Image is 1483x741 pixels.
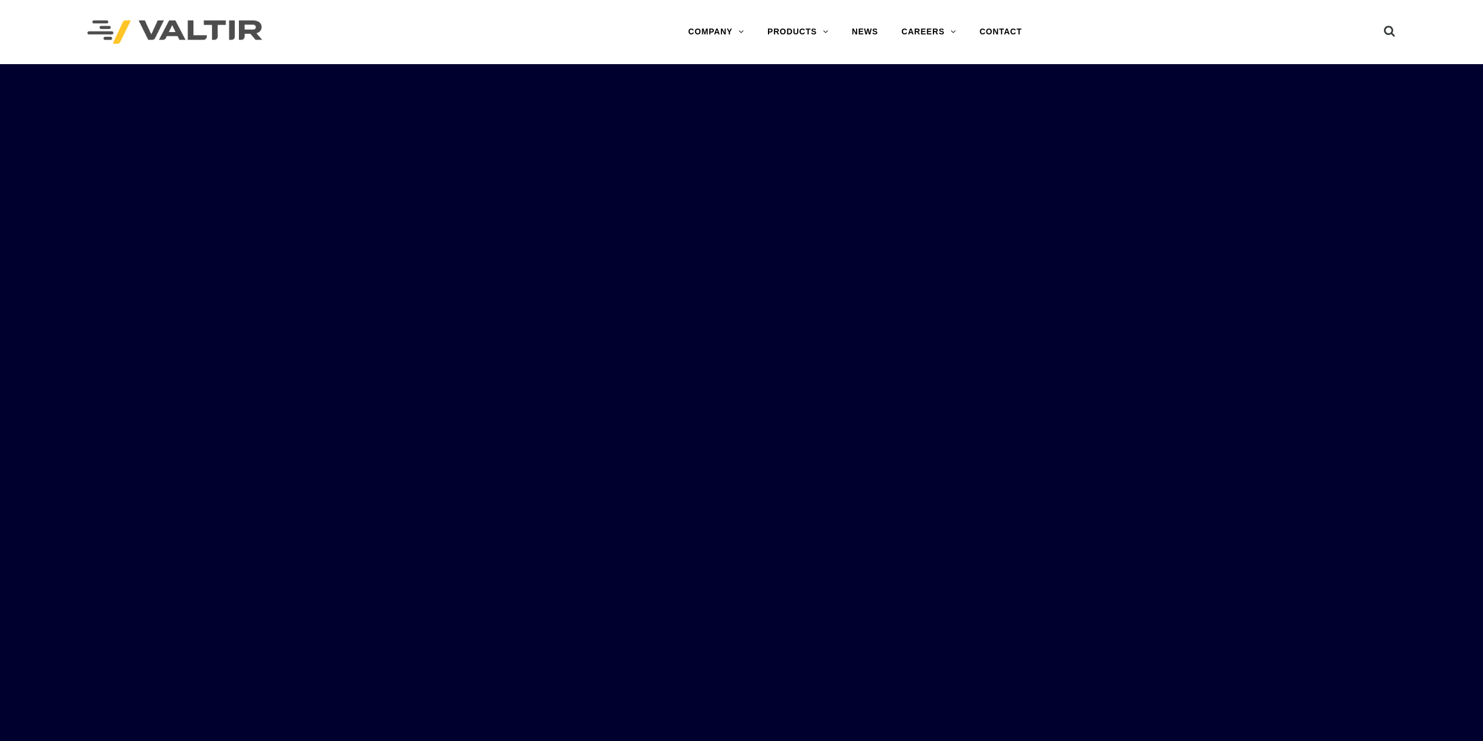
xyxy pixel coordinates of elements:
a: CONTACT [968,20,1034,44]
img: Valtir [87,20,262,44]
a: PRODUCTS [756,20,840,44]
a: CAREERS [890,20,968,44]
a: COMPANY [677,20,756,44]
a: NEWS [840,20,890,44]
